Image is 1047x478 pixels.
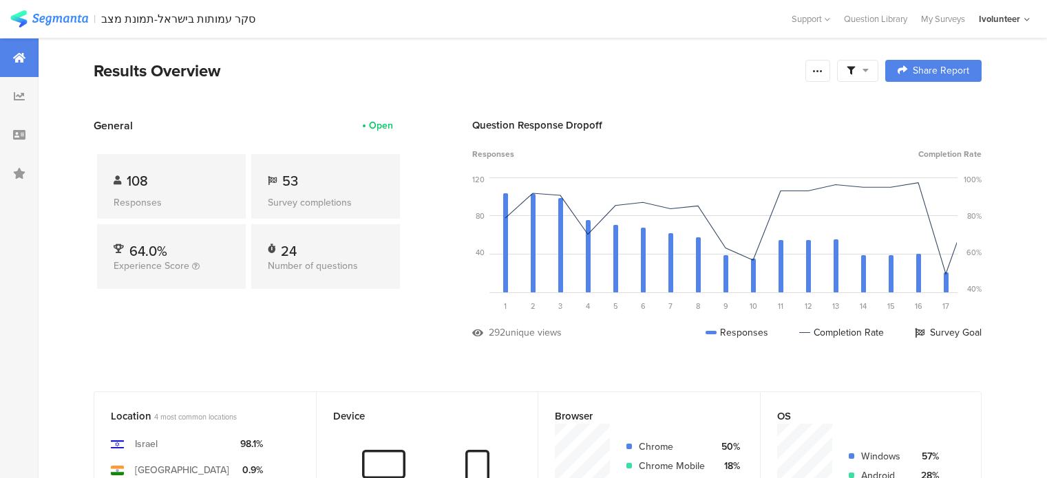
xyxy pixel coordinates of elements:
[129,241,167,261] span: 64.0%
[915,325,982,340] div: Survey Goal
[135,463,229,477] div: [GEOGRAPHIC_DATA]
[489,325,505,340] div: 292
[558,301,562,312] span: 3
[639,439,705,454] div: Chrome
[641,301,646,312] span: 6
[716,459,740,473] div: 18%
[861,449,904,464] div: Windows
[555,409,721,424] div: Browser
[240,437,263,451] div: 98.1%
[476,210,485,221] div: 80
[94,11,96,27] div: |
[967,283,982,294] div: 40%
[94,58,799,83] div: Results Overview
[668,301,673,312] span: 7
[716,439,740,454] div: 50%
[504,301,507,312] span: 1
[531,301,536,312] span: 2
[915,301,922,312] span: 16
[942,301,949,312] span: 17
[268,195,383,210] div: Survey completions
[805,301,812,312] span: 12
[505,325,562,340] div: unique views
[837,12,914,25] a: Question Library
[586,301,590,312] span: 4
[472,174,485,185] div: 120
[913,66,969,76] span: Share Report
[472,148,514,160] span: Responses
[966,247,982,258] div: 60%
[111,409,277,424] div: Location
[914,12,972,25] a: My Surveys
[915,449,939,464] div: 57%
[799,325,884,340] div: Completion Rate
[639,459,705,473] div: Chrome Mobile
[979,12,1020,25] div: Ivolunteer
[696,301,700,312] span: 8
[860,301,867,312] span: 14
[964,174,982,185] div: 100%
[154,411,237,422] span: 4 most common locations
[333,409,499,424] div: Device
[10,10,88,28] img: segmanta logo
[282,171,298,191] span: 53
[750,301,757,312] span: 10
[114,195,229,210] div: Responses
[472,118,982,133] div: Question Response Dropoff
[476,247,485,258] div: 40
[778,301,783,312] span: 11
[268,259,358,273] span: Number of questions
[777,409,942,424] div: OS
[792,8,830,30] div: Support
[240,463,263,477] div: 0.9%
[281,241,297,254] div: 24
[135,437,158,451] div: Israel
[832,301,839,312] span: 13
[369,118,393,133] div: Open
[114,259,189,273] span: Experience Score
[918,148,982,160] span: Completion Rate
[887,301,895,312] span: 15
[101,12,255,25] div: סקר עמותות בישראל-תמונת מצב
[706,325,768,340] div: Responses
[723,301,728,312] span: 9
[967,210,982,221] div: 80%
[127,171,148,191] span: 108
[613,301,618,312] span: 5
[94,118,133,133] span: General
